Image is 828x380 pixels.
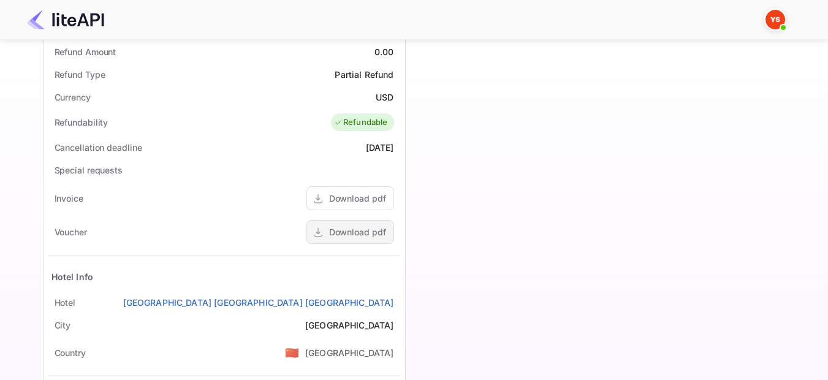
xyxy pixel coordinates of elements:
[765,10,785,29] img: Yandex Support
[366,141,394,154] div: [DATE]
[376,91,393,104] div: USD
[55,319,71,332] div: City
[55,116,108,129] div: Refundability
[27,10,104,29] img: LiteAPI Logo
[55,91,91,104] div: Currency
[55,296,76,309] div: Hotel
[285,341,299,363] span: United States
[55,346,86,359] div: Country
[55,68,105,81] div: Refund Type
[329,192,386,205] div: Download pdf
[305,319,394,332] div: [GEOGRAPHIC_DATA]
[374,45,394,58] div: 0.00
[55,45,116,58] div: Refund Amount
[123,296,394,309] a: [GEOGRAPHIC_DATA] [GEOGRAPHIC_DATA] [GEOGRAPHIC_DATA]
[55,192,83,205] div: Invoice
[55,164,123,177] div: Special requests
[334,116,388,129] div: Refundable
[335,68,393,81] div: Partial Refund
[55,141,142,154] div: Cancellation deadline
[55,226,87,238] div: Voucher
[329,226,386,238] div: Download pdf
[305,346,394,359] div: [GEOGRAPHIC_DATA]
[51,270,94,283] div: Hotel Info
